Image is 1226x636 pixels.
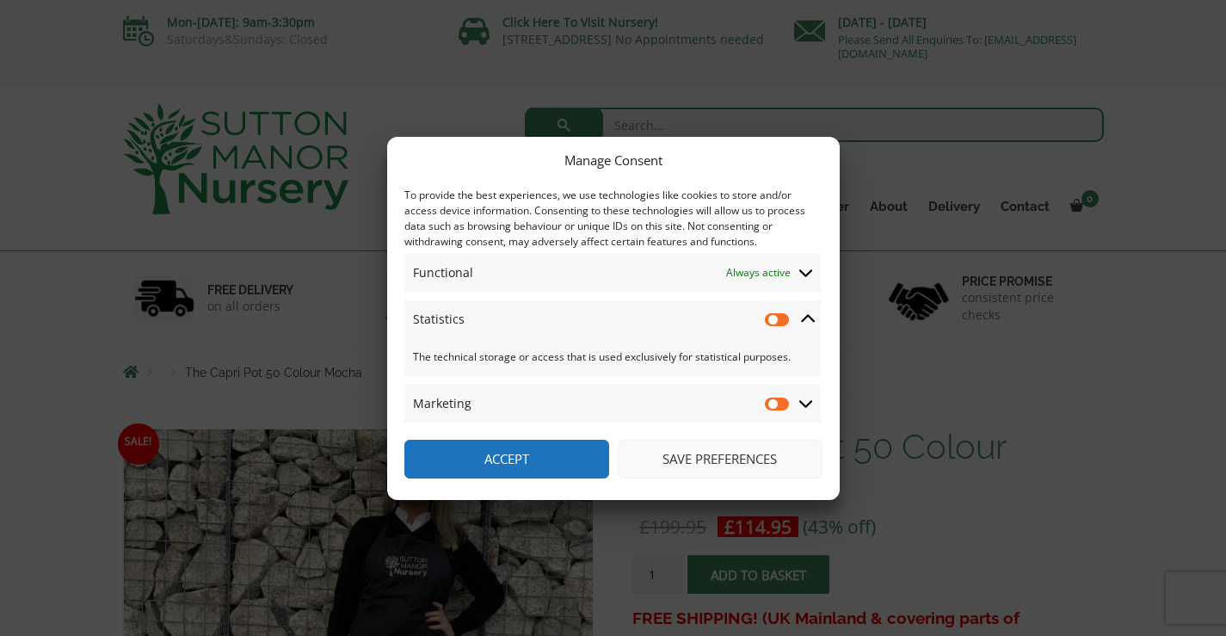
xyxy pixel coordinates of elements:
button: Save preferences [618,440,822,479]
div: Manage Consent [564,150,662,170]
span: The technical storage or access that is used exclusively for statistical purposes. [413,347,812,367]
summary: Marketing [404,385,821,423]
span: Functional [413,262,473,283]
summary: Statistics [404,300,821,338]
span: Marketing [413,393,471,414]
summary: Functional Always active [404,254,821,292]
span: Statistics [413,309,465,330]
button: Accept [404,440,609,479]
div: To provide the best experiences, we use technologies like cookies to store and/or access device i... [404,188,821,250]
span: Always active [726,262,791,283]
